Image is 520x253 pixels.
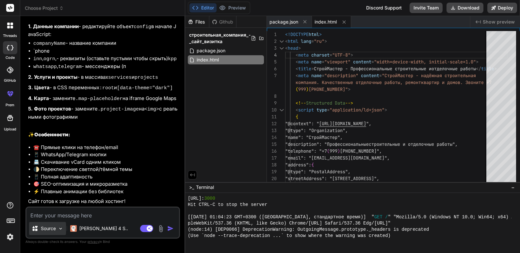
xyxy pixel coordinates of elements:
[188,220,391,227] span: pleWebKit/537.36 (KHTML, like Gecko) Chrome/[URL] Safari/537.36 Edg/[URL]"
[481,66,494,72] span: title
[267,52,277,59] div: 4
[298,52,309,58] span: meta
[324,59,350,65] span: "viewport"
[285,121,319,126] span: "@context": "
[296,107,298,113] span: <
[285,31,309,37] span: <!DOCTYPE
[267,45,277,52] div: 3
[322,59,324,65] span: =
[189,32,251,45] span: строительная_компания_-_сайт_визитка
[298,86,306,92] span: 999
[330,148,337,154] span: 999
[285,148,327,154] span: "telephone": "+7
[33,64,57,70] code: whatsapp
[33,159,179,166] li: 📇 Скачивание vCard одним кликом
[288,45,298,51] span: head
[288,38,298,44] span: html
[77,74,108,80] font: - в массивах
[319,121,366,126] span: [URL][DOMAIN_NAME]
[327,148,330,154] span: (
[298,45,301,51] span: >
[188,233,391,239] span: (Use `node --trace-deprecation ...` to show where the warning was created)
[33,166,179,173] li: 🌓 Переключение светлой/тёмной темы
[196,184,214,191] span: Terminal
[33,56,42,62] code: inn
[188,227,429,233] span: (node:14) [DEP0066] DeprecationWarning: OutgoingMessage.prototype._headers is deprecated
[267,93,277,100] div: 8
[330,52,332,58] span: =
[204,195,215,202] span: 3000
[362,3,406,13] div: Discord Support
[25,239,180,245] p: Always double-check its answers. Your in Bind
[157,225,165,232] img: attachment
[374,59,476,65] span: "width=device-width, initial-scale=1.0"
[324,38,327,44] span: >
[337,148,340,154] span: )
[374,214,382,220] span: GET
[306,86,309,92] span: )
[277,45,286,52] div: Click to collapse the range.
[296,86,298,92] span: (
[25,5,58,11] font: Choose Project
[311,38,314,44] span: =
[447,3,483,13] button: Download
[476,59,479,65] span: >
[201,5,214,11] font: Editor
[319,31,322,37] span: >
[510,182,516,193] button: −
[309,31,319,37] span: html
[267,65,277,72] div: 6
[33,41,66,46] code: companyName
[315,19,337,25] span: index.html
[5,231,16,243] img: settings
[498,5,513,11] font: Deploy
[267,168,277,175] div: 19
[34,131,70,138] strong: Особенности:
[285,169,350,175] span: "@type": "PostalAddress",
[79,23,134,29] font: - редактируйте объект
[296,100,306,106] span: <!--
[33,47,179,55] li: `phone
[277,38,286,45] div: Click to collapse the range.
[267,155,277,161] div: 17
[58,226,63,231] img: Pick Models
[217,3,249,12] button: Preview
[41,225,56,232] p: Source
[33,173,179,181] li: 📱 Полная адаптивность
[75,96,122,102] code: .map-placeholder
[298,66,311,72] span: title
[267,127,277,134] div: 13
[43,56,55,62] code: ogrn
[267,141,277,148] div: 15
[309,86,348,92] span: [PHONE_NUMBER]"
[476,66,481,72] span: </
[188,202,267,208] span: Hit CTRL-C to stop the server
[70,225,77,232] img: Claude 4 Sonnet
[144,107,159,112] code: <img>
[132,74,135,80] font: и
[267,134,277,141] div: 14
[267,175,277,182] div: 20
[421,79,492,85] span: квартир и домов. Звоните +7
[33,188,179,195] li: ⚡ Плавные анимации без библиотек
[458,5,479,11] font: Download
[55,55,168,61] font: ,
[361,73,379,78] span: content
[345,100,353,106] span: -->
[385,214,388,220] span: /
[296,114,298,120] span: {
[267,148,277,155] div: 16
[311,66,314,72] span: >
[196,56,219,64] span: index.html
[332,52,350,58] span: "UTF-8"
[269,19,298,25] span: package.json
[122,95,176,101] font: на iframe Google Maps
[33,180,179,188] li: 🎯 SEO-оптимизация и микроразметка
[42,55,43,61] font: ,
[189,184,194,191] span: >_
[314,66,431,72] span: СтройМастер - Профессиональные строительные и
[98,107,139,112] code: .project-image
[301,38,311,44] span: lang
[28,95,49,101] strong: 4. Карта
[285,38,288,44] span: <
